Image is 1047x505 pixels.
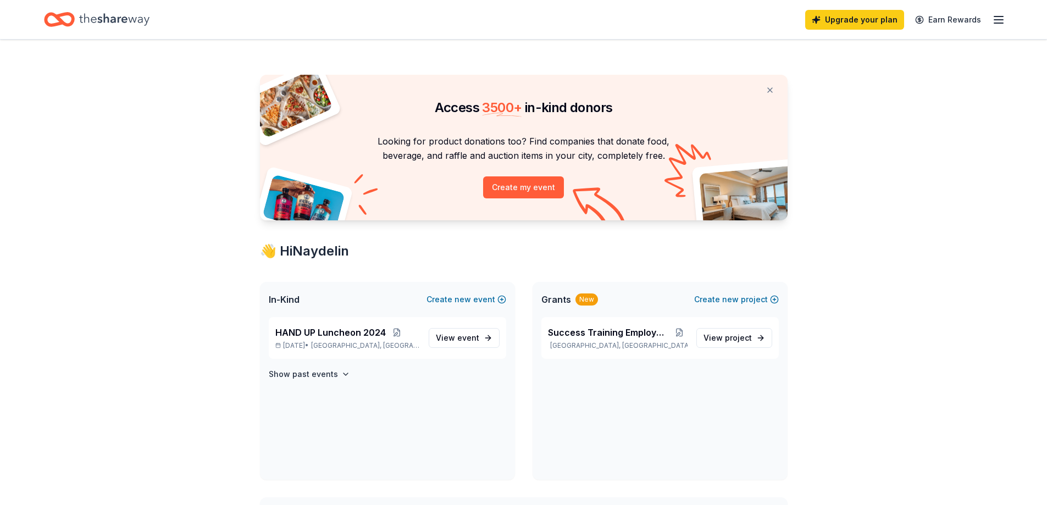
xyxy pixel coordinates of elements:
p: [DATE] • [275,341,420,350]
span: event [457,333,479,342]
span: View [703,331,752,345]
button: Createnewevent [426,293,506,306]
span: HAND UP Luncheon 2024 [275,326,386,339]
span: new [722,293,739,306]
p: [GEOGRAPHIC_DATA], [GEOGRAPHIC_DATA] [548,341,688,350]
span: project [725,333,752,342]
h4: Show past events [269,368,338,381]
span: Success Training Employment Program [548,326,672,339]
img: Pizza [247,68,333,138]
span: Access in-kind donors [435,99,613,115]
span: new [455,293,471,306]
a: Upgrade your plan [805,10,904,30]
div: New [575,293,598,306]
span: View [436,331,479,345]
a: View event [429,328,500,348]
a: Home [44,7,149,32]
span: [GEOGRAPHIC_DATA], [GEOGRAPHIC_DATA] [311,341,419,350]
a: View project [696,328,772,348]
button: Show past events [269,368,350,381]
span: 3500 + [482,99,522,115]
img: Curvy arrow [573,187,628,229]
span: Grants [541,293,571,306]
div: 👋 Hi Naydelin [260,242,788,260]
button: Create my event [483,176,564,198]
p: Looking for product donations too? Find companies that donate food, beverage, and raffle and auct... [273,134,774,163]
button: Createnewproject [694,293,779,306]
a: Earn Rewards [908,10,988,30]
span: In-Kind [269,293,300,306]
